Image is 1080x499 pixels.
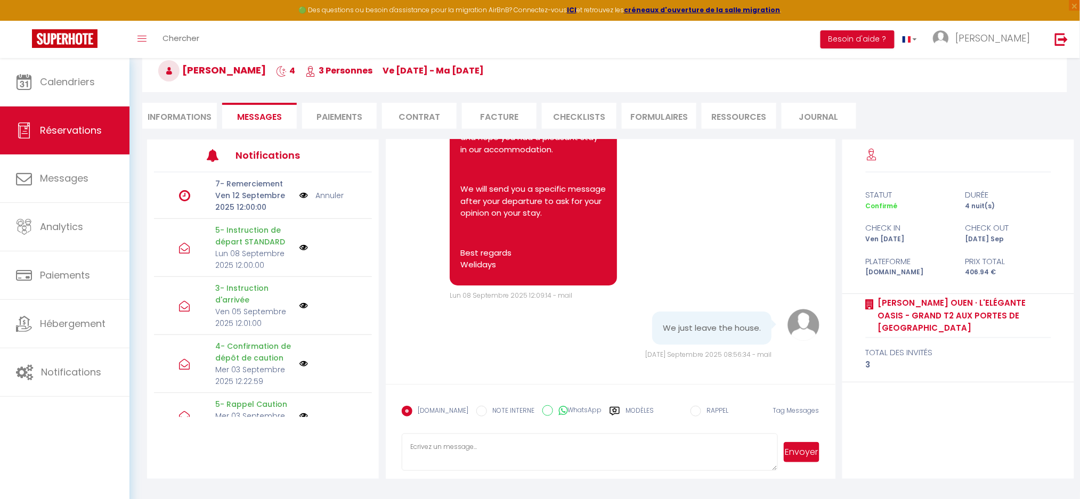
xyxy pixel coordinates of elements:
p: Best regards Welidays [460,247,606,271]
button: Envoyer [784,442,819,462]
span: Paiements [40,268,90,282]
img: Super Booking [32,29,98,48]
span: [DATE] Septembre 2025 08:56:34 - mail [645,350,772,359]
img: NO IMAGE [299,412,308,420]
li: CHECKLISTS [542,103,616,129]
p: We will send you a specific message after your departure to ask for your opinion on your stay. [460,183,606,219]
a: ... [PERSON_NAME] [925,21,1044,58]
div: 4 nuit(s) [959,201,1058,211]
span: 3 Personnes [305,64,372,77]
pre: We just leave the house. [663,322,761,334]
img: NO IMAGE [299,359,308,368]
div: [DOMAIN_NAME] [858,267,958,277]
li: Facture [462,103,537,129]
p: Mer 03 Septembre 2025 12:22:59 [215,364,292,387]
span: [PERSON_NAME] [158,63,266,77]
div: total des invités [866,346,1051,359]
img: NO IMAGE [299,301,308,310]
div: statut [858,189,958,201]
span: Hébergement [40,317,105,330]
span: 4 [276,64,295,77]
label: Modèles [626,406,654,424]
span: [PERSON_NAME] [956,31,1030,45]
button: Besoin d'aide ? [821,30,895,48]
p: 4- Confirmation de dépôt de caution [215,340,292,364]
span: Messages [40,171,88,185]
a: Annuler [316,190,344,201]
span: Messages [237,111,282,123]
img: NO IMAGE [299,243,308,252]
li: FORMULAIRES [622,103,696,129]
p: 5- Instruction de départ STANDARD [215,224,292,248]
div: Prix total [959,255,1058,268]
span: ve [DATE] - ma [DATE] [383,64,484,77]
span: Lun 08 Septembre 2025 12:09:14 - mail [450,291,572,300]
div: [DATE] Sep [959,234,1058,244]
span: Chercher [163,32,199,44]
a: ICI [567,5,576,14]
img: avatar.png [787,309,819,341]
li: Contrat [382,103,457,129]
div: check in [858,222,958,234]
span: Réservations [40,124,102,137]
div: 3 [866,358,1051,371]
p: Ven 05 Septembre 2025 12:01:00 [215,306,292,329]
span: Tag Messages [773,406,819,415]
button: Ouvrir le widget de chat LiveChat [9,4,40,36]
p: Lun 08 Septembre 2025 12:00:00 [215,248,292,271]
img: NO IMAGE [299,190,308,201]
a: [PERSON_NAME] Ouen · L'Elégante Oasis - grand T2 aux portes de [GEOGRAPHIC_DATA] [874,297,1051,334]
label: WhatsApp [553,405,602,417]
li: Paiements [302,103,377,129]
li: Informations [142,103,217,129]
p: 3- Instruction d'arrivée [215,282,292,306]
a: créneaux d'ouverture de la salle migration [624,5,781,14]
label: NOTE INTERNE [487,406,534,418]
div: 406.94 € [959,267,1058,277]
label: RAPPEL [701,406,728,418]
a: Chercher [155,21,207,58]
span: Confirmé [866,201,898,210]
div: Ven [DATE] [858,234,958,244]
label: [DOMAIN_NAME] [412,406,468,418]
span: Notifications [41,365,101,379]
span: Calendriers [40,75,95,88]
img: logout [1055,32,1068,46]
li: Ressources [702,103,776,129]
p: 5- Rappel Caution [215,398,292,410]
p: 7- Remerciement [215,178,292,190]
div: durée [959,189,1058,201]
img: ... [933,30,949,46]
div: check out [959,222,1058,234]
h3: Notifications [236,143,326,167]
div: Plateforme [858,255,958,268]
p: Mer 03 Septembre 2025 12:00:00 [215,410,292,433]
p: Ven 12 Septembre 2025 12:00:00 [215,190,292,213]
span: Analytics [40,220,83,233]
li: Journal [782,103,856,129]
